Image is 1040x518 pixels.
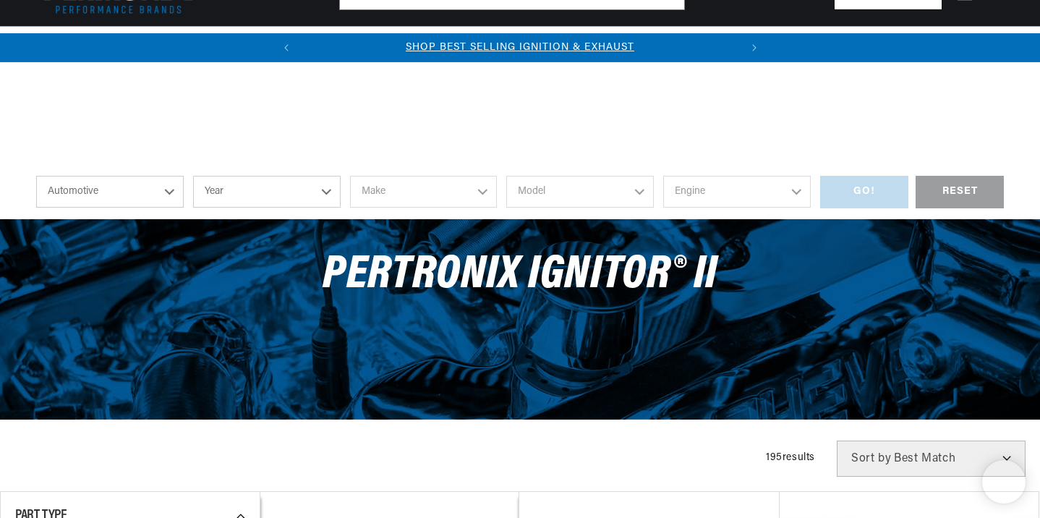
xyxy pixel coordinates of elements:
span: Sort by [851,453,891,464]
summary: Engine Swaps [456,27,539,61]
summary: Spark Plug Wires [644,27,747,61]
div: 1 of 2 [301,40,740,56]
select: Year [193,176,341,208]
summary: Coils & Distributors [153,27,273,61]
summary: Headers, Exhausts & Components [273,27,456,61]
summary: Ignition Conversions [36,27,153,61]
a: SHOP BEST SELLING IGNITION & EXHAUST [406,42,634,53]
summary: Battery Products [539,27,644,61]
select: Ride Type [36,176,184,208]
span: PerTronix Ignitor® II [323,252,717,299]
select: Model [506,176,654,208]
select: Make [350,176,498,208]
select: Sort by [837,441,1026,477]
select: Engine [663,176,811,208]
span: 195 results [766,452,815,463]
summary: Product Support [916,27,1004,61]
div: RESET [916,176,1004,208]
button: Translation missing: en.sections.announcements.next_announcement [740,33,769,62]
button: Translation missing: en.sections.announcements.previous_announcement [272,33,301,62]
div: Announcement [301,40,740,56]
summary: Motorcycle [746,27,822,61]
